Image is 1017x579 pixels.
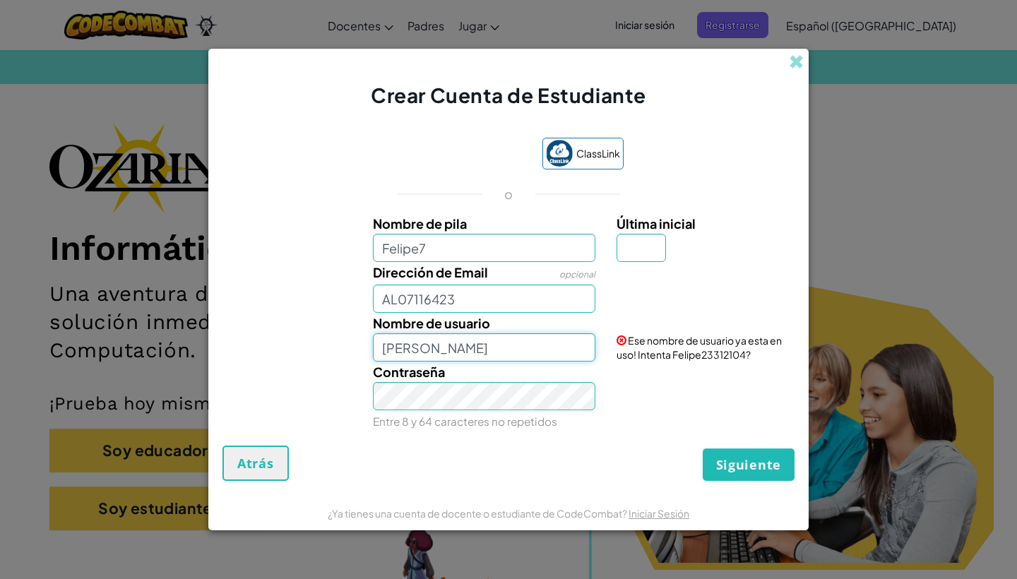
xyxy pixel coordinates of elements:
span: Dirección de Email [373,264,488,280]
span: Atrás [237,455,274,472]
span: Crear Cuenta de Estudiante [371,83,646,107]
span: opcional [559,269,595,280]
button: Siguiente [703,448,795,481]
span: Siguiente [716,456,781,473]
span: Ese nombre de usuario ya esta en uso! Intenta Felipe23312104? [617,334,782,361]
span: ClassLink [576,143,620,164]
span: Nombre de usuario [373,315,490,331]
div: Acceder con Google. Se abre en una pestaña nueva [393,139,528,170]
button: Atrás [222,446,289,481]
span: Última inicial [617,215,696,232]
p: o [504,186,513,203]
small: Entre 8 y 64 caracteres no repetidos [373,414,557,428]
span: ¿Ya tienes una cuenta de docente o estudiante de CodeCombat? [328,507,629,520]
img: classlink-logo-small.png [546,140,573,167]
a: Iniciar Sesión [629,507,689,520]
iframe: Botón de Acceder con Google [386,139,535,170]
span: Nombre de pila [373,215,467,232]
span: Contraseña [373,364,445,380]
